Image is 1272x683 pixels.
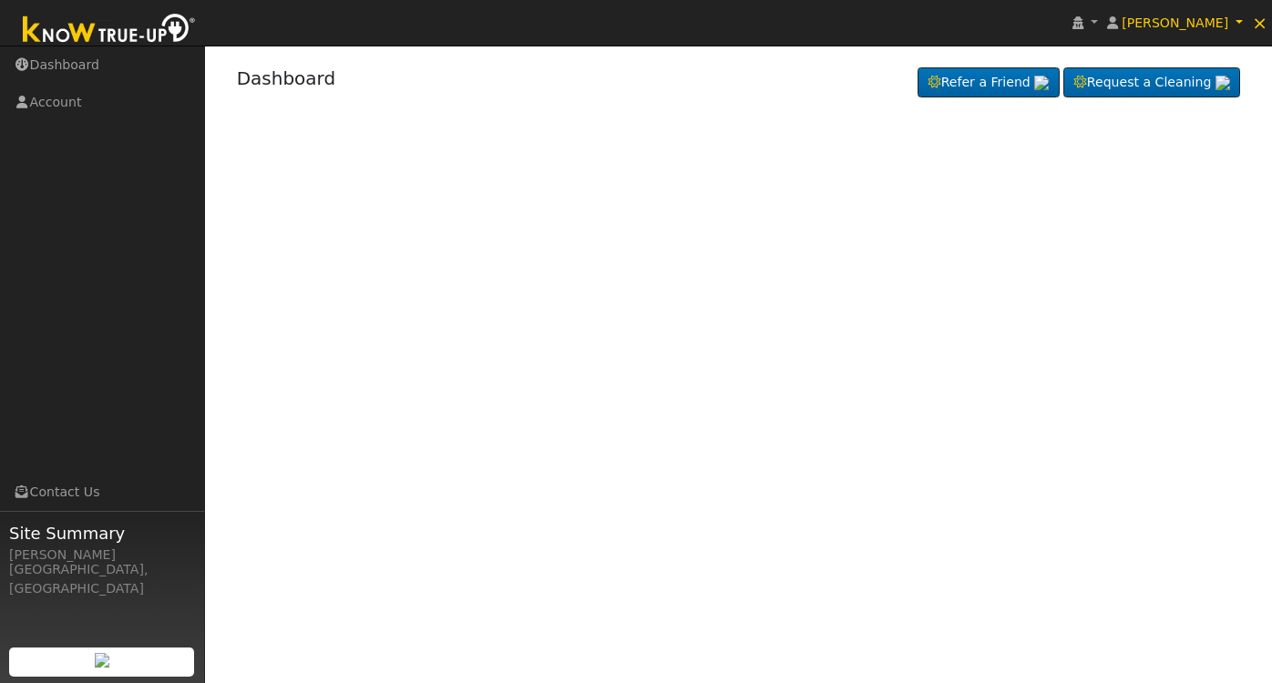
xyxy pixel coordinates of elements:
div: [PERSON_NAME] [9,545,195,565]
span: × [1252,12,1267,34]
span: [PERSON_NAME] [1122,15,1228,30]
span: Site Summary [9,521,195,545]
a: Request a Cleaning [1063,67,1240,98]
a: Dashboard [237,67,336,89]
img: retrieve [1216,76,1230,90]
div: [GEOGRAPHIC_DATA], [GEOGRAPHIC_DATA] [9,560,195,598]
img: retrieve [1034,76,1049,90]
img: Know True-Up [14,10,205,51]
img: retrieve [95,653,109,668]
a: Refer a Friend [918,67,1060,98]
